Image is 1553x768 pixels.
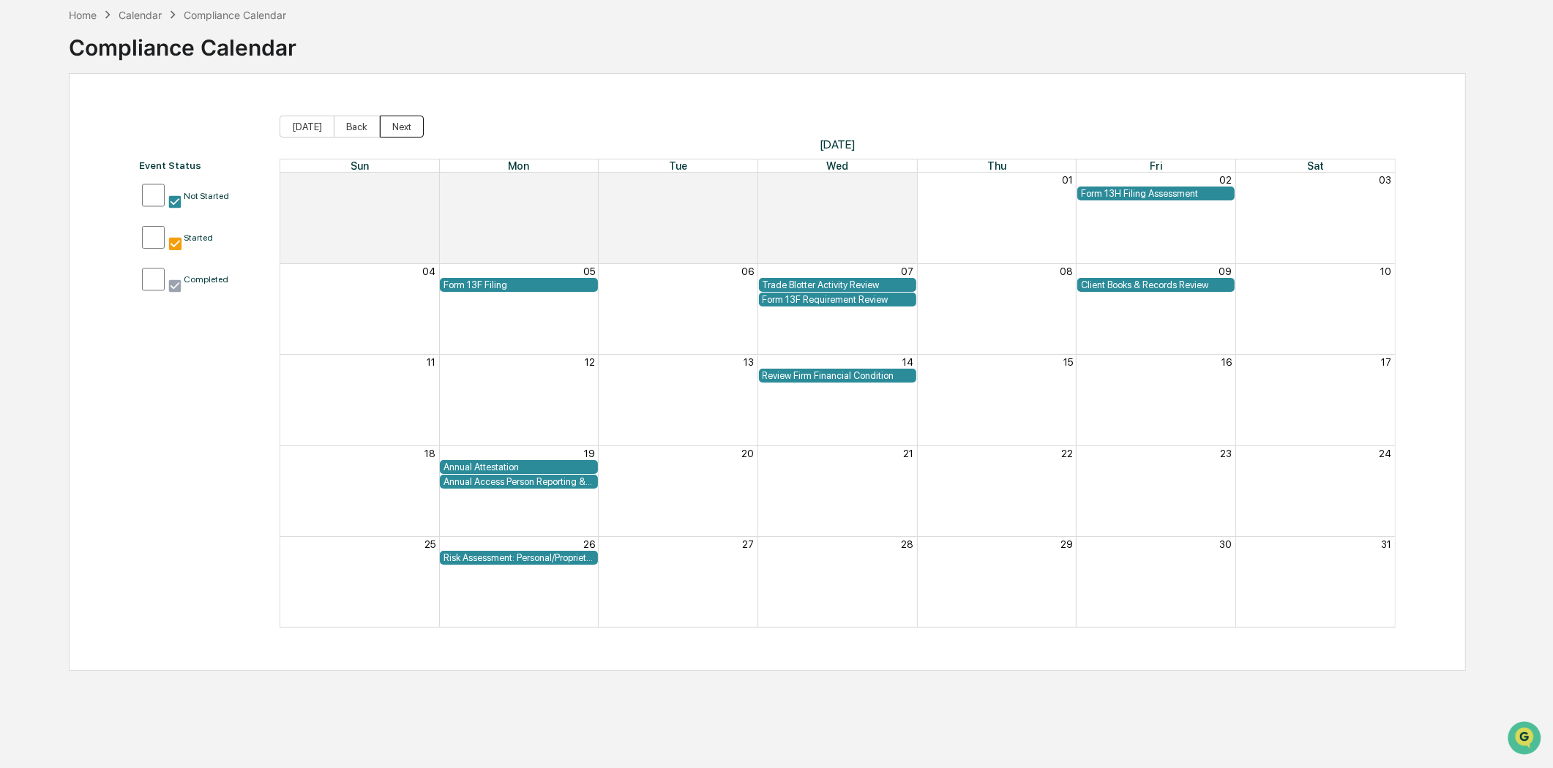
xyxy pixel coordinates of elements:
button: 01 [1062,174,1073,186]
button: Back [334,116,380,138]
button: 23 [1220,448,1232,459]
span: Data Lookup [29,212,92,227]
button: 29 [1060,538,1073,550]
span: Sat [1307,159,1324,172]
button: 11 [427,356,435,368]
span: Pylon [146,248,177,259]
button: 05 [583,266,595,277]
div: Form 13H Filing Assessment [1081,188,1232,199]
button: 13 [744,356,755,368]
div: Completed [184,274,228,285]
div: Trade Blotter Activity Review [763,279,913,290]
div: We're available if you need us! [50,127,185,138]
div: 🔎 [15,214,26,225]
span: Mon [508,159,529,172]
div: Form 13F Requirement Review [763,294,913,305]
span: Thu [987,159,1006,172]
button: 12 [585,356,595,368]
button: 28 [901,538,913,550]
button: 31 [1381,538,1391,550]
a: 🔎Data Lookup [9,206,98,233]
button: Next [380,116,424,138]
span: Tue [669,159,687,172]
button: 28 [423,174,435,186]
div: Risk Assessment: Personal/Proprietary Trading/Code of Ethics [444,552,594,563]
img: 1746055101610-c473b297-6a78-478c-a979-82029cc54cd1 [15,112,41,138]
div: Start new chat [50,112,240,127]
iframe: Open customer support [1506,720,1546,759]
p: How can we help? [15,31,266,54]
div: 🗄️ [106,186,118,197]
button: 22 [1061,448,1073,459]
a: Powered byPylon [103,247,177,259]
div: Home [69,9,97,21]
button: 18 [424,448,435,459]
button: 16 [1221,356,1232,368]
div: Event Status [139,159,265,171]
button: 07 [901,266,913,277]
button: 08 [1060,266,1073,277]
button: Start new chat [249,116,266,134]
button: 03 [1379,174,1391,186]
button: 06 [742,266,755,277]
a: 🖐️Preclearance [9,178,100,205]
div: Started [184,233,213,243]
button: 24 [1379,448,1391,459]
button: [DATE] [280,116,334,138]
button: 29 [583,174,595,186]
button: 31 [903,174,913,186]
div: Form 13F Filing [444,279,594,290]
span: [DATE] [280,138,1396,151]
div: Compliance Calendar [69,23,296,61]
a: 🗄️Attestations [100,178,187,205]
div: Not Started [184,191,229,201]
button: 10 [1380,266,1391,277]
button: 04 [422,266,435,277]
button: 25 [424,538,435,550]
button: 14 [902,356,913,368]
span: Preclearance [29,184,94,199]
span: Sun [351,159,369,172]
button: 20 [742,448,755,459]
button: 19 [584,448,595,459]
div: Calendar [119,9,162,21]
div: Annual Attestation [444,462,594,473]
button: 30 [1219,538,1232,550]
button: 26 [583,538,595,550]
span: Fri [1150,159,1162,172]
div: Annual Access Person Reporting & Attestation [444,476,594,487]
button: 02 [1219,174,1232,186]
button: 21 [903,448,913,459]
button: 30 [742,174,755,186]
button: 15 [1063,356,1073,368]
div: 🖐️ [15,186,26,197]
span: Attestations [121,184,182,199]
button: 09 [1219,266,1232,277]
span: Wed [826,159,848,172]
div: Review Firm Financial Condition [763,370,913,381]
button: 17 [1381,356,1391,368]
button: 27 [743,538,755,550]
div: Client Books & Records Review [1081,279,1232,290]
div: Month View [280,159,1396,628]
div: Compliance Calendar [184,9,286,21]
